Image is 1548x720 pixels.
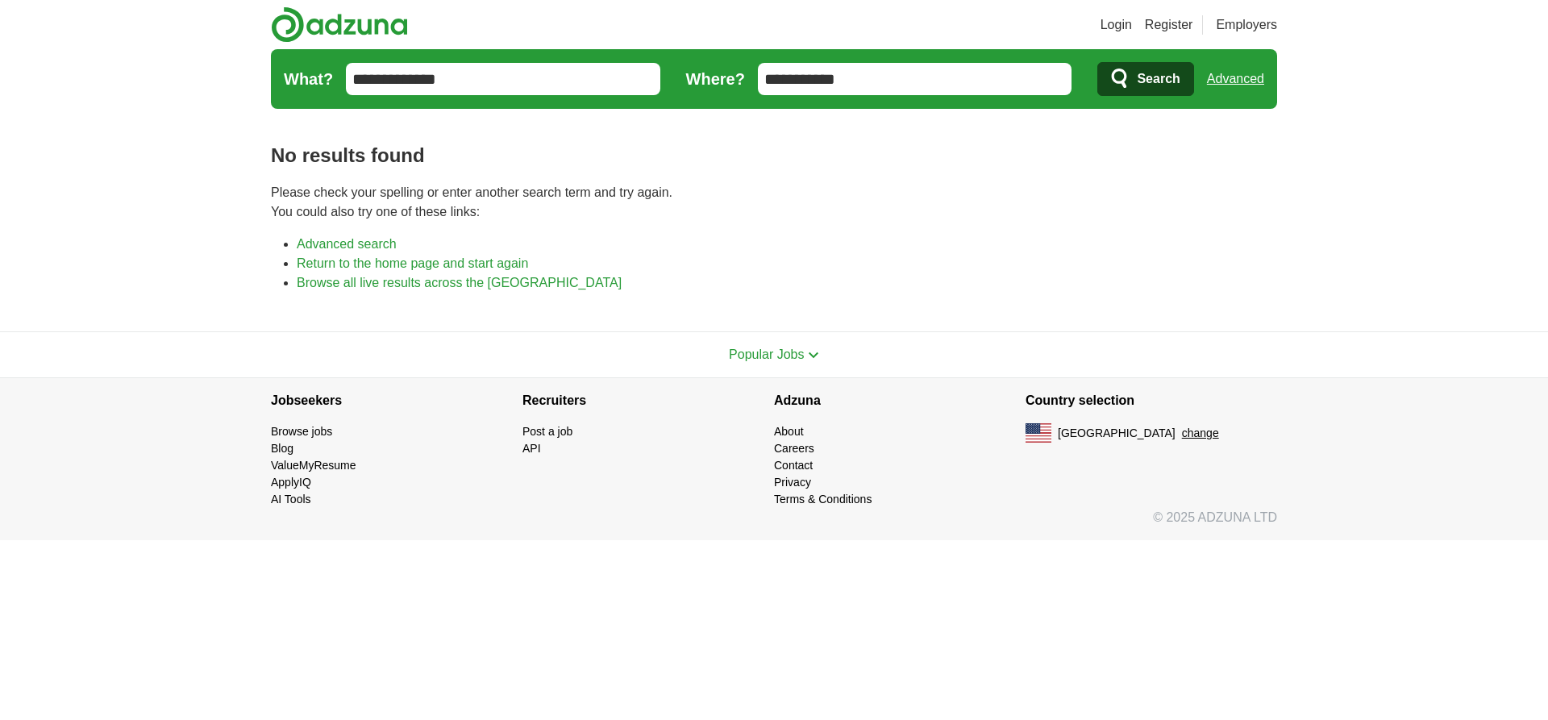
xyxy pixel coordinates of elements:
a: Browse jobs [271,425,332,438]
p: Please check your spelling or enter another search term and try again. You could also try one of ... [271,183,1277,222]
label: What? [284,67,333,91]
a: Return to the home page and start again [297,256,528,270]
a: Advanced [1207,63,1264,95]
a: Terms & Conditions [774,493,872,506]
span: Search [1137,63,1180,95]
img: US flag [1026,423,1051,443]
a: Browse all live results across the [GEOGRAPHIC_DATA] [297,276,622,289]
button: change [1182,425,1219,442]
a: API [522,442,541,455]
button: Search [1097,62,1193,96]
img: Adzuna logo [271,6,408,43]
a: Privacy [774,476,811,489]
a: Login [1101,15,1132,35]
img: toggle icon [808,352,819,359]
div: © 2025 ADZUNA LTD [258,508,1290,540]
a: Employers [1216,15,1277,35]
label: Where? [686,67,745,91]
a: Contact [774,459,813,472]
a: About [774,425,804,438]
span: [GEOGRAPHIC_DATA] [1058,425,1176,442]
a: AI Tools [271,493,311,506]
span: Popular Jobs [729,348,804,361]
a: ApplyIQ [271,476,311,489]
a: Post a job [522,425,572,438]
a: Blog [271,442,293,455]
h4: Country selection [1026,378,1277,423]
h1: No results found [271,141,1277,170]
a: Register [1145,15,1193,35]
a: ValueMyResume [271,459,356,472]
a: Careers [774,442,814,455]
a: Advanced search [297,237,397,251]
